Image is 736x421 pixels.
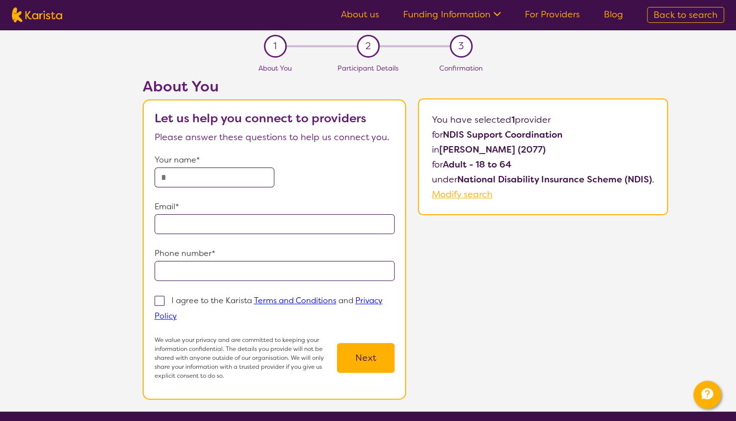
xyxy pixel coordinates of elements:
[439,144,546,156] b: [PERSON_NAME] (2077)
[604,8,623,20] a: Blog
[337,343,395,373] button: Next
[458,39,464,54] span: 3
[143,78,406,95] h2: About You
[337,64,399,73] span: Participant Details
[654,9,718,21] span: Back to search
[432,127,654,142] p: for
[258,64,292,73] span: About You
[365,39,371,54] span: 2
[12,7,62,22] img: Karista logo
[155,110,366,126] b: Let us help you connect to providers
[439,64,483,73] span: Confirmation
[155,130,395,145] p: Please answer these questions to help us connect you.
[432,172,654,187] p: under .
[155,295,383,321] a: Privacy Policy
[647,7,724,23] a: Back to search
[432,188,492,200] a: Modify search
[155,295,383,321] p: I agree to the Karista and
[155,246,395,261] p: Phone number*
[155,336,337,380] p: We value your privacy and are committed to keeping your information confidential. The details you...
[432,142,654,157] p: in
[432,157,654,172] p: for
[511,114,515,126] b: 1
[403,8,501,20] a: Funding Information
[443,159,511,170] b: Adult - 18 to 64
[525,8,580,20] a: For Providers
[693,381,721,409] button: Channel Menu
[155,153,395,168] p: Your name*
[155,199,395,214] p: Email*
[443,129,563,141] b: NDIS Support Coordination
[341,8,379,20] a: About us
[273,39,277,54] span: 1
[432,112,654,127] p: You have selected provider
[254,295,336,306] a: Terms and Conditions
[457,173,652,185] b: National Disability Insurance Scheme (NDIS)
